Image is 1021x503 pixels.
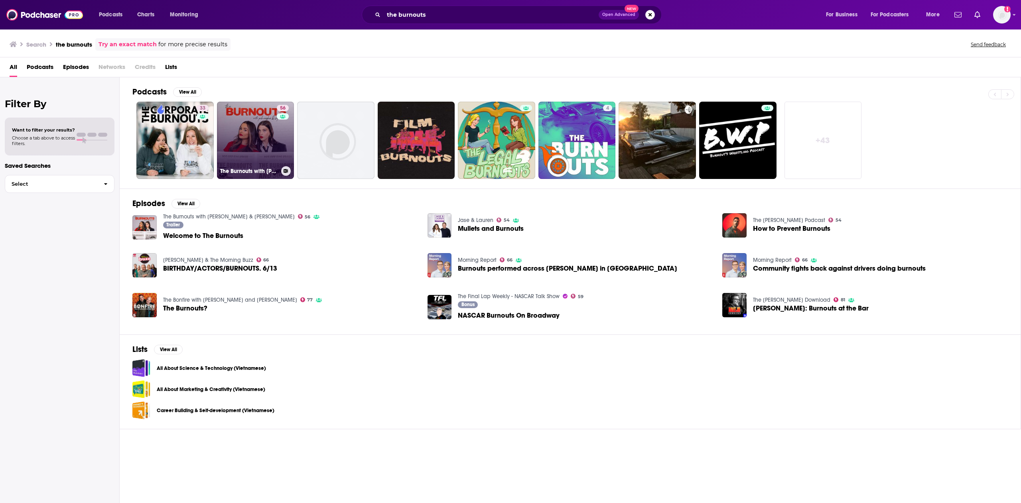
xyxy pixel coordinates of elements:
[132,293,157,317] img: The Burnouts?
[538,102,616,179] a: 4
[132,359,150,377] a: All About Science & Technology (Vietnamese)
[137,9,154,20] span: Charts
[497,218,510,222] a: 54
[132,380,150,398] a: All About Marketing & Creativity (Vietnamese)
[163,265,277,272] a: BIRTHDAY/ACTORS/BURNOUTS. 6/13
[263,258,269,262] span: 66
[458,257,497,263] a: Morning Report
[99,40,157,49] a: Try an exact match
[158,40,227,49] span: for more precise results
[93,8,133,21] button: open menu
[163,232,243,239] a: Welcome to The Burnouts
[132,253,157,277] img: BIRTHDAY/ACTORS/BURNOUTS. 6/13
[836,218,842,222] span: 54
[722,253,747,277] img: Community fights back against drivers doing burnouts
[606,104,609,112] span: 4
[458,265,677,272] span: Burnouts performed across [PERSON_NAME] in [GEOGRAPHIC_DATA]
[428,213,452,238] img: Mullets and Burnouts
[784,102,862,179] a: +43
[154,345,183,354] button: View All
[6,7,83,22] a: Podchaser - Follow, Share and Rate Podcasts
[971,8,984,22] a: Show notifications dropdown
[753,225,830,232] a: How to Prevent Burnouts
[256,257,269,262] a: 66
[504,218,510,222] span: 54
[369,6,669,24] div: Search podcasts, credits, & more...
[5,98,114,110] h2: Filter By
[132,87,167,97] h2: Podcasts
[157,385,265,394] a: All About Marketing & Creativity (Vietnamese)
[602,13,635,17] span: Open Advanced
[157,406,274,415] a: Career Building & Self-development (Vietnamese)
[507,258,512,262] span: 66
[10,61,17,77] a: All
[625,5,639,12] span: New
[5,175,114,193] button: Select
[722,293,747,317] img: Paul Morris: Burnouts at the Bar
[458,225,524,232] span: Mullets and Burnouts
[753,217,825,224] a: The Clark Kegley Podcast
[599,10,639,20] button: Open AdvancedNew
[820,8,867,21] button: open menu
[132,401,150,419] a: Career Building & Self-development (Vietnamese)
[132,87,202,97] a: PodcastsView All
[993,6,1011,24] button: Show profile menu
[280,104,286,112] span: 56
[828,218,842,222] a: 54
[384,8,599,21] input: Search podcasts, credits, & more...
[132,198,200,208] a: EpisodesView All
[26,41,46,48] h3: Search
[802,258,808,262] span: 66
[920,8,950,21] button: open menu
[826,9,857,20] span: For Business
[132,215,157,240] img: Welcome to The Burnouts
[603,105,612,111] a: 4
[428,295,452,319] img: NASCAR Burnouts On Broadway
[307,298,313,302] span: 77
[993,6,1011,24] span: Logged in as leahlevin
[5,181,97,187] span: Select
[217,102,294,179] a: 56The Burnouts with [PERSON_NAME] & [PERSON_NAME]
[166,222,180,227] span: Trailer
[865,8,920,21] button: open menu
[220,168,278,175] h3: The Burnouts with [PERSON_NAME] & [PERSON_NAME]
[163,297,297,303] a: The Bonfire with Big Jay Oakerson and Robert Kelly
[165,61,177,77] span: Lists
[135,61,156,77] span: Credits
[300,297,313,302] a: 77
[571,294,583,299] a: 59
[163,257,253,263] a: Greg & The Morning Buzz
[173,87,202,97] button: View All
[171,199,200,208] button: View All
[277,105,289,111] a: 56
[834,297,845,302] a: 81
[841,298,845,302] span: 81
[926,9,940,20] span: More
[63,61,89,77] a: Episodes
[968,41,1008,48] button: Send feedback
[170,9,198,20] span: Monitoring
[132,344,183,354] a: ListsView All
[722,213,747,238] a: How to Prevent Burnouts
[458,265,677,272] a: Burnouts performed across graves in Cambridge
[871,9,909,20] span: For Podcasters
[56,41,92,48] h3: the burnouts
[163,305,207,312] a: The Burnouts?
[795,257,808,262] a: 66
[164,8,209,21] button: open menu
[27,61,53,77] a: Podcasts
[1004,6,1011,12] svg: Add a profile image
